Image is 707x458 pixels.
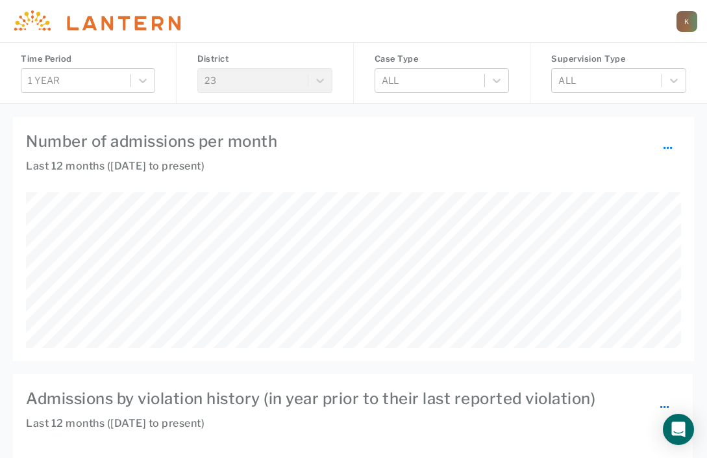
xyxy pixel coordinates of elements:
[375,53,509,65] h4: Case Type
[197,53,332,65] h4: District
[663,414,694,445] div: Open Intercom Messenger
[21,53,155,65] h4: Time Period
[676,11,697,32] a: K
[10,10,180,32] img: Lantern
[651,389,678,417] button: ...
[660,393,669,412] span: ...
[26,130,681,153] h4: Number of admissions per month
[654,130,681,158] button: ...
[26,416,680,431] h6: Last 12 months ([DATE] to present)
[26,387,680,411] h4: Admissions by violation history (in year prior to their last reported violation)
[663,134,673,153] span: ...
[26,159,681,187] h6: Last 12 months ([DATE] to present)
[551,53,686,65] h4: Supervision Type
